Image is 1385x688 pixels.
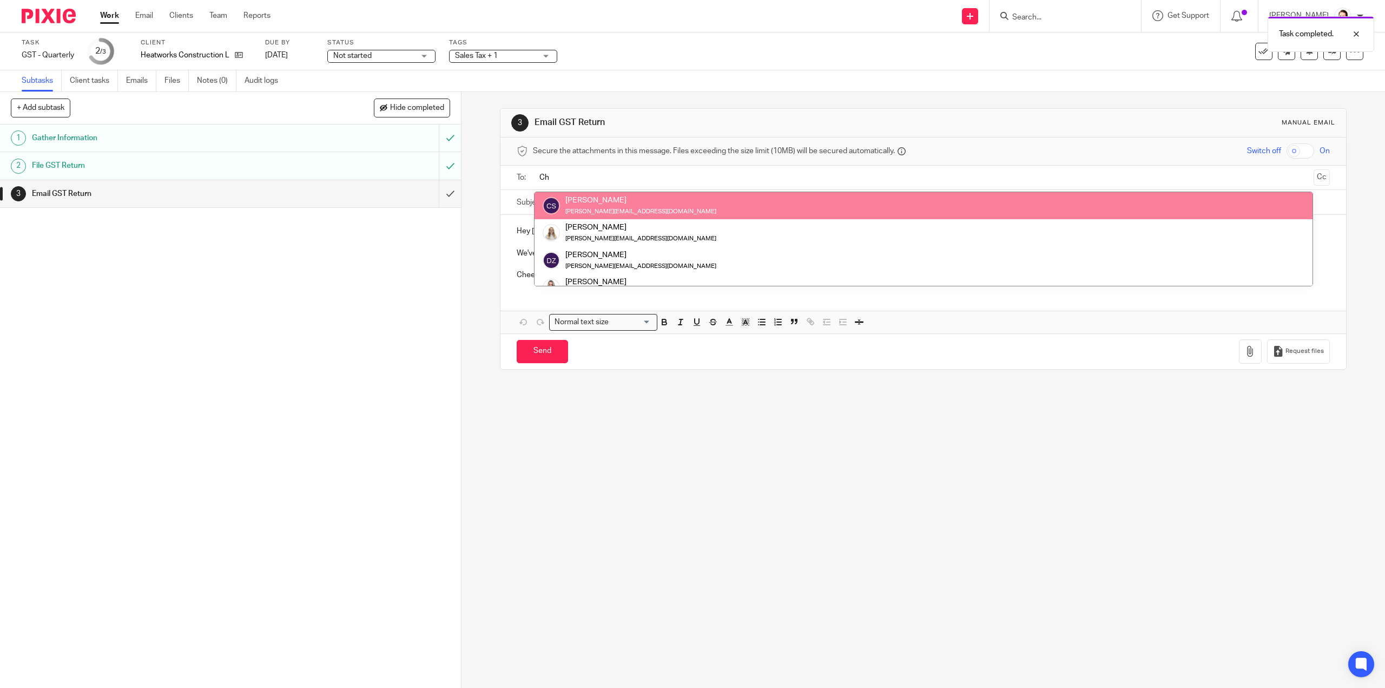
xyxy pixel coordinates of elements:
[1314,169,1330,186] button: Cc
[1279,29,1334,40] p: Task completed.
[543,252,560,269] img: svg%3E
[517,270,1329,280] p: Cheers!
[517,197,545,208] label: Subject:
[1247,146,1281,156] span: Switch off
[32,186,296,202] h1: Email GST Return
[1267,339,1330,364] button: Request files
[22,50,74,61] div: GST - Quarterly
[135,10,153,21] a: Email
[209,10,227,21] a: Team
[11,159,26,174] div: 2
[565,249,716,260] div: [PERSON_NAME]
[549,314,657,331] div: Search for option
[11,186,26,201] div: 3
[565,195,716,206] div: [PERSON_NAME]
[265,38,314,47] label: Due by
[141,38,252,47] label: Client
[245,70,286,91] a: Audit logs
[22,38,74,47] label: Task
[449,38,557,47] label: Tags
[1285,347,1324,356] span: Request files
[100,10,119,21] a: Work
[265,51,288,59] span: [DATE]
[243,10,271,21] a: Reports
[533,146,895,156] span: Secure the attachments in this message. Files exceeding the size limit (10MB) will be secured aut...
[32,158,296,174] h1: File GST Return
[565,263,716,269] small: [PERSON_NAME][EMAIL_ADDRESS][DOMAIN_NAME]
[1334,8,1351,25] img: Jayde%20Headshot.jpg
[517,172,529,183] label: To:
[543,197,560,214] img: svg%3E
[565,277,668,287] div: [PERSON_NAME]
[126,70,156,91] a: Emails
[552,317,611,328] span: Normal text size
[327,38,436,47] label: Status
[169,10,193,21] a: Clients
[22,70,62,91] a: Subtasks
[565,222,716,233] div: [PERSON_NAME]
[70,70,118,91] a: Client tasks
[374,99,450,117] button: Hide completed
[164,70,189,91] a: Files
[197,70,236,91] a: Notes (0)
[11,130,26,146] div: 1
[612,317,651,328] input: Search for option
[32,130,296,146] h1: Gather Information
[1320,146,1330,156] span: On
[543,279,560,296] img: Larissa-headshot-cropped.jpg
[455,52,498,60] span: Sales Tax + 1
[543,224,560,241] img: Headshot%2011-2024%20white%20background%20square%202.JPG
[517,226,1329,237] p: Hey [PERSON_NAME],
[565,235,716,241] small: [PERSON_NAME][EMAIL_ADDRESS][DOMAIN_NAME]
[517,340,568,363] input: Send
[100,49,106,55] small: /3
[390,104,444,113] span: Hide completed
[511,114,529,132] div: 3
[1282,119,1335,127] div: Manual email
[22,9,76,23] img: Pixie
[517,248,1329,259] p: We've filed your GST return and you owe $ . Please make a payment as soon as you can.
[11,99,70,117] button: + Add subtask
[141,50,229,61] p: Heatworks Construction Ltd.
[333,52,372,60] span: Not started
[535,117,946,128] h1: Email GST Return
[95,45,106,57] div: 2
[565,208,716,214] small: [PERSON_NAME][EMAIL_ADDRESS][DOMAIN_NAME]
